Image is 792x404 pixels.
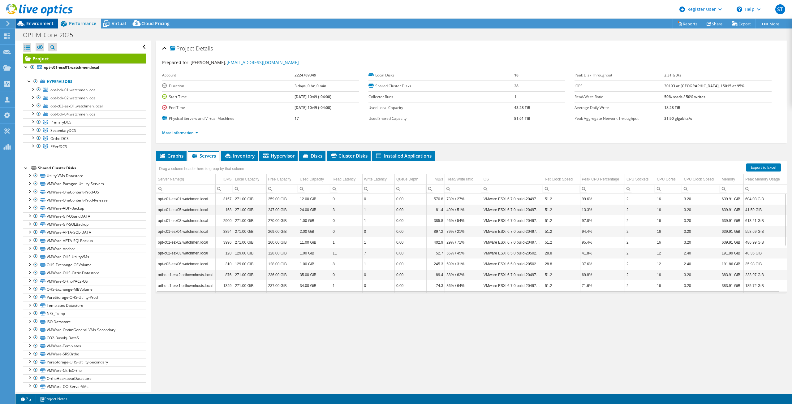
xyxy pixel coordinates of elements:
a: PureStorage-OHS-Utility-Secondary [23,358,146,366]
label: Peak Aggregate Network Throughput [575,115,664,122]
td: Column Read/Write ratio, Value 73% / 27% [445,193,482,204]
td: Column Read/Write ratio, Value 49% / 51% [445,204,482,215]
td: Column MB/s, Value 81.4 [427,204,445,215]
td: Column MB/s, Value 89.4 [427,269,445,280]
td: Column Local Capacity, Value 271.00 GiB [233,280,266,291]
span: Details [196,45,213,52]
td: Column CPU Cores, Value 12 [655,248,682,258]
div: Drag a column header here to group by that column [157,164,246,173]
td: Column Queue Depth, Value 0.00 [394,215,426,226]
td: Column Peak Memory Usage, Value 233.97 GiB [743,269,787,280]
a: OHS-Exchange-MBVolume [23,285,146,293]
td: Column Net Clock Speed, Value 51.2 [543,204,580,215]
a: ISO Datastore [23,318,146,326]
td: Column Peak Memory Usage, Value 185.72 GiB [743,280,787,291]
a: More Information [162,130,198,135]
span: Performance [69,20,96,26]
td: Column CPU Cores, Value 16 [655,193,682,204]
td: Column Queue Depth, Value 0.00 [394,280,426,291]
td: Column Local Capacity, Value 271.00 GiB [233,193,266,204]
td: Column Free Capacity, Value 270.00 GiB [266,215,298,226]
a: Project Notes [36,395,72,403]
a: Export [727,19,756,28]
td: Column CPU Sockets, Value 2 [625,258,655,269]
span: Inventory [224,153,255,159]
td: Column Read/Write ratio, Value 55% / 45% [445,248,482,258]
td: Column Free Capacity, Value 128.00 GiB [266,248,298,258]
td: Column Used Capacity, Value 1.00 GiB [298,258,331,269]
a: VMWare-SRSOrtho [23,350,146,358]
label: Used Local Capacity [368,105,514,111]
td: Column Used Capacity, Value 11.00 GiB [298,237,331,248]
td: Column CPU Clock Speed, Value 3.20 [682,226,720,237]
td: Column Local Capacity, Value 271.00 GiB [233,269,266,280]
td: Column Queue Depth, Value 0.00 [394,258,426,269]
span: SecondaryDCS [50,128,76,133]
span: Environment [26,20,54,26]
td: Column Local Capacity, Filter cell [233,185,266,193]
a: opt-bck-01.watchmen.local [23,86,146,94]
td: Column Used Capacity, Value 1.00 GiB [298,215,331,226]
td: Column MB/s, Value 245.3 [427,258,445,269]
td: Column Local Capacity, Value 129.00 GiB [233,258,266,269]
b: 43.28 TiB [514,105,530,110]
td: Column IOPS, Value 120 [216,248,233,258]
td: Read Latency Column [331,174,362,185]
b: 17 [295,116,299,121]
td: Column Write Latency, Value 0 [362,193,394,204]
label: Account [162,72,294,78]
label: Physical Servers and Virtual Machines [162,115,294,122]
td: CPU Cores Column [655,174,682,185]
td: Column Peak CPU Percentage, Value 69.8% [580,269,625,280]
a: opt-bck-04.watchmen.local [23,110,146,118]
b: 50% reads / 50% writes [664,94,705,99]
td: Column Server Name(s), Value opt-c01-esx03.watchmen.local [156,215,216,226]
td: Column Used Capacity, Filter cell [298,185,331,193]
td: Column Peak CPU Percentage, Value 37.6% [580,258,625,269]
td: Column Net Clock Speed, Value 51.2 [543,237,580,248]
td: Column CPU Clock Speed, Value 2.40 [682,258,720,269]
td: Column CPU Cores, Value 12 [655,258,682,269]
a: More [755,19,784,28]
td: Column Net Clock Speed, Value 51.2 [543,280,580,291]
td: Column Read/Write ratio, Value 46% / 54% [445,215,482,226]
td: Column Write Latency, Value 1 [362,204,394,215]
td: Column Free Capacity, Filter cell [266,185,298,193]
td: Column Peak CPU Percentage, Value 94.4% [580,226,625,237]
td: Column CPU Clock Speed, Value 2.40 [682,248,720,258]
td: Column Net Clock Speed, Value 28.8 [543,258,580,269]
td: Column Memory, Value 383.91 GiB [720,269,743,280]
span: opt-c03-esx01.watchmen.local [50,103,103,109]
a: VMWare-GP-SQLBackup [23,220,146,228]
td: Column Queue Depth, Value 0.00 [394,226,426,237]
td: Column Peak CPU Percentage, Value 71.6% [580,280,625,291]
td: Column OS, Value VMware ESXi 6.5.0 build-20502893 [482,248,543,258]
td: Column Write Latency, Filter cell [362,185,394,193]
td: Column MB/s, Value 74.3 [427,280,445,291]
a: NFS_Temp [23,310,146,318]
label: IOPS [575,83,664,89]
b: 1 [514,94,516,99]
td: Column Used Capacity, Value 34.00 GiB [298,280,331,291]
a: SecondaryDCS [23,126,146,134]
td: Column Used Capacity, Value 12.00 GiB [298,193,331,204]
td: Column Read/Write ratio, Value 38% / 62% [445,269,482,280]
td: Column Used Capacity, Value 2.00 GiB [298,226,331,237]
h1: OPTIM_Core_2025 [20,32,83,38]
td: Peak CPU Percentage Column [580,174,625,185]
a: opt-c03-esx01.watchmen.local [23,102,146,110]
td: Column CPU Cores, Value 16 [655,237,682,248]
td: Column Queue Depth, Value 0.00 [394,248,426,258]
td: Column Net Clock Speed, Value 51.2 [543,269,580,280]
td: Column CPU Sockets, Value 2 [625,269,655,280]
td: Column CPU Cores, Value 16 [655,226,682,237]
a: VMWare-GP-OSandDATA [23,212,146,220]
td: Column Peak Memory Usage, Value 48.35 GiB [743,248,787,258]
a: VMWare-APTA-SQL-DATA [23,228,146,237]
a: VMWare-Paragon-Utlility-Servers [23,180,146,188]
span: ST [775,4,785,14]
td: Column CPU Clock Speed, Value 3.20 [682,193,720,204]
td: Column Used Capacity, Value 24.00 GiB [298,204,331,215]
a: VMWare-OptimGeneral-VMs-Secondary [23,326,146,334]
td: Column Queue Depth, Value 0.00 [394,204,426,215]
